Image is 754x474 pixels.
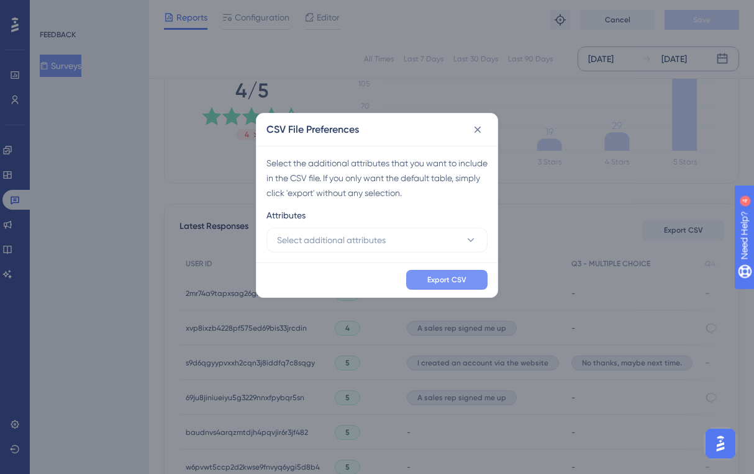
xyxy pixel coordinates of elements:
h2: CSV File Preferences [266,122,359,137]
span: Need Help? [29,3,78,18]
iframe: UserGuiding AI Assistant Launcher [702,425,739,462]
span: Export CSV [427,275,466,285]
div: 4 [86,6,90,16]
span: Attributes [266,208,306,223]
div: Select the additional attributes that you want to include in the CSV file. If you only want the d... [266,156,488,200]
span: Select additional attributes [277,233,386,248]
